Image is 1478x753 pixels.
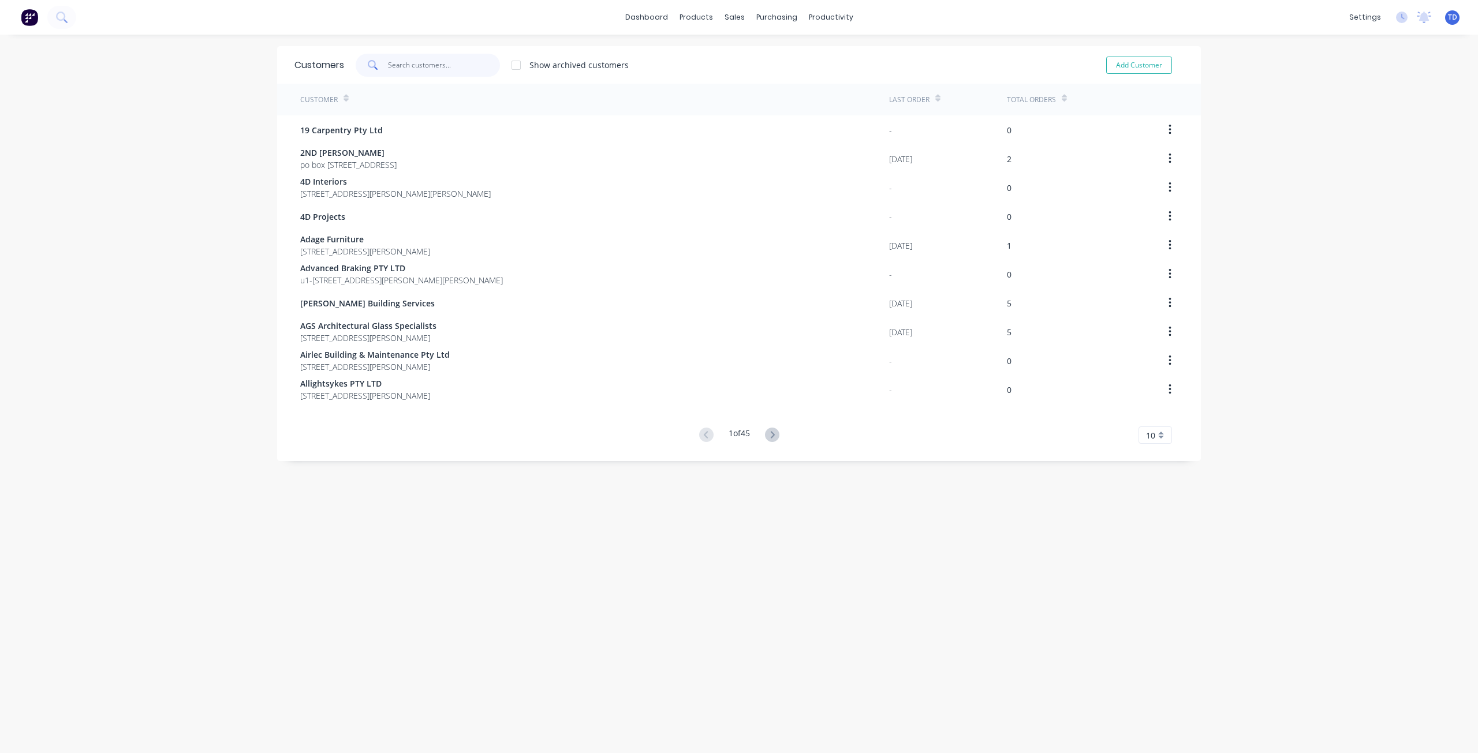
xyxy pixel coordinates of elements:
div: - [889,355,892,367]
span: Allightsykes PTY LTD [300,377,430,389]
div: Show archived customers [529,59,629,71]
div: - [889,268,892,280]
div: products [674,9,719,26]
div: 0 [1007,182,1012,194]
div: - [889,384,892,396]
div: purchasing [751,9,803,26]
input: Search customers... [388,54,501,77]
div: Customer [300,95,338,105]
span: Adage Furniture [300,233,430,245]
div: Last Order [889,95,930,105]
span: Advanced Braking PTY LTD [300,262,503,274]
div: 5 [1007,326,1012,338]
div: productivity [803,9,859,26]
div: Customers [294,58,344,72]
div: 5 [1007,297,1012,309]
span: [STREET_ADDRESS][PERSON_NAME] [300,361,450,373]
span: po box [STREET_ADDRESS] [300,159,397,171]
div: 0 [1007,211,1012,223]
span: [STREET_ADDRESS][PERSON_NAME] [300,245,430,257]
span: [STREET_ADDRESS][PERSON_NAME][PERSON_NAME] [300,188,491,200]
span: 4D Projects [300,211,345,223]
span: u1-[STREET_ADDRESS][PERSON_NAME][PERSON_NAME] [300,274,503,286]
div: settings [1343,9,1387,26]
div: - [889,124,892,136]
div: [DATE] [889,326,912,338]
span: [PERSON_NAME] Building Services [300,297,435,309]
span: 4D Interiors [300,175,491,188]
span: 19 Carpentry Pty Ltd [300,124,383,136]
span: 10 [1146,429,1155,441]
span: 2ND [PERSON_NAME] [300,147,397,159]
div: 1 of 45 [729,427,750,444]
span: [STREET_ADDRESS][PERSON_NAME] [300,332,436,344]
span: AGS Architectural Glass Specialists [300,320,436,332]
span: TD [1448,12,1457,23]
div: 0 [1007,355,1012,367]
span: [STREET_ADDRESS][PERSON_NAME] [300,389,430,402]
div: [DATE] [889,297,912,309]
div: - [889,211,892,223]
div: Total Orders [1007,95,1056,105]
div: 2 [1007,153,1012,165]
img: Factory [21,9,38,26]
div: sales [719,9,751,26]
div: [DATE] [889,239,912,252]
div: 0 [1007,384,1012,396]
button: Add Customer [1106,57,1172,74]
div: 0 [1007,268,1012,280]
div: [DATE] [889,153,912,165]
div: - [889,182,892,194]
div: 0 [1007,124,1012,136]
span: Airlec Building & Maintenance Pty Ltd [300,349,450,361]
div: 1 [1007,239,1012,252]
a: dashboard [619,9,674,26]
